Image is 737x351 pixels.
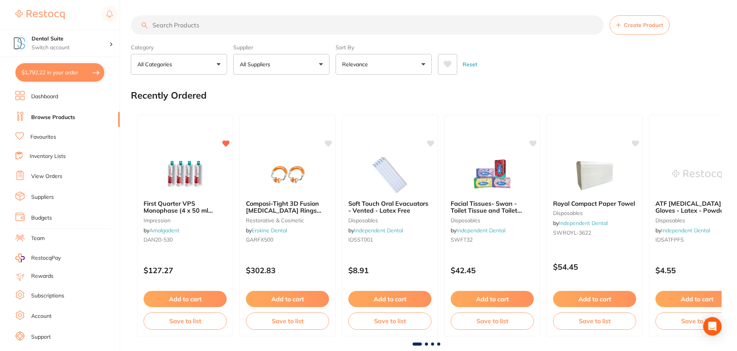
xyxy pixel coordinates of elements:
[703,317,722,336] div: Open Intercom Messenger
[456,227,505,234] a: Independent Dental
[252,227,287,234] a: Erskine Dental
[15,6,65,24] a: Restocq Logo
[246,291,329,307] button: Add to cart
[336,54,432,75] button: Relevance
[30,153,66,160] a: Inventory Lists
[144,291,227,307] button: Add to cart
[131,90,207,101] h2: Recently Ordered
[30,133,56,141] a: Favourites
[348,200,431,214] b: Soft Touch Oral Evacuators - Vented - Latex Free
[451,227,505,234] span: by
[451,266,534,275] p: $42.45
[262,155,313,194] img: Composi-Tight 3D Fusion Molar Rings 2pk (Orange)
[144,237,227,243] small: DAN20-530
[661,227,710,234] a: Independent Dental
[160,155,210,194] img: First Quarter VPS Monophase (4 x 50 ml Cartridges)
[553,220,608,227] span: by
[31,193,54,201] a: Suppliers
[31,312,52,320] a: Account
[348,291,431,307] button: Add to cart
[144,217,227,223] small: impression
[131,54,227,75] button: All Categories
[348,217,431,223] small: disposables
[246,312,329,329] button: Save to list
[348,227,403,234] span: by
[246,266,329,275] p: $302.83
[246,200,329,214] b: Composi-Tight 3D Fusion Molar Rings 2pk (Orange)
[15,63,104,82] button: $1,792.22 in your order
[31,292,64,300] a: Subscriptions
[131,15,603,35] input: Search Products
[15,254,61,262] a: RestocqPay
[149,227,179,234] a: Amalgadent
[467,155,517,194] img: Facial Tissues- Swan - Toilet Tissue and Toilet Paper
[348,266,431,275] p: $8.91
[451,217,534,223] small: disposables
[246,217,329,223] small: restorative & cosmetic
[553,200,636,207] b: Royal Compact Paper Towel
[233,44,329,51] label: Supplier
[15,254,25,262] img: RestocqPay
[610,15,670,35] button: Create Product
[31,333,51,341] a: Support
[246,227,287,234] span: by
[354,227,403,234] a: Independent Dental
[624,22,663,28] span: Create Product
[131,44,227,51] label: Category
[144,266,227,275] p: $127.27
[246,237,329,243] small: GARFX500
[348,312,431,329] button: Save to list
[31,235,45,242] a: Team
[553,230,636,236] small: SWROYL-3622
[31,93,58,101] a: Dashboard
[12,35,27,51] img: Dental Suite
[336,44,432,51] label: Sort By
[451,291,534,307] button: Add to cart
[570,155,620,194] img: Royal Compact Paper Towel
[32,44,109,52] p: Switch account
[342,60,371,68] p: Relevance
[365,155,415,194] img: Soft Touch Oral Evacuators - Vented - Latex Free
[553,210,636,216] small: disposables
[348,237,431,243] small: IDSST001
[31,114,75,121] a: Browse Products
[144,227,179,234] span: by
[31,272,53,280] a: Rewards
[451,237,534,243] small: SWFT32
[451,312,534,329] button: Save to list
[240,60,273,68] p: All Suppliers
[32,35,109,43] h4: Dental Suite
[553,291,636,307] button: Add to cart
[15,10,65,19] img: Restocq Logo
[31,254,61,262] span: RestocqPay
[655,227,710,234] span: by
[137,60,175,68] p: All Categories
[553,312,636,329] button: Save to list
[31,214,52,222] a: Budgets
[451,200,534,214] b: Facial Tissues- Swan - Toilet Tissue and Toilet Paper
[144,200,227,214] b: First Quarter VPS Monophase (4 x 50 ml Cartridges)
[559,220,608,227] a: Independent Dental
[233,54,329,75] button: All Suppliers
[144,312,227,329] button: Save to list
[672,155,722,194] img: ATF Dental Examination Gloves - Latex - Powder Free Gloves - Small
[31,173,62,180] a: View Orders
[460,54,480,75] button: Reset
[553,262,636,271] p: $54.45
